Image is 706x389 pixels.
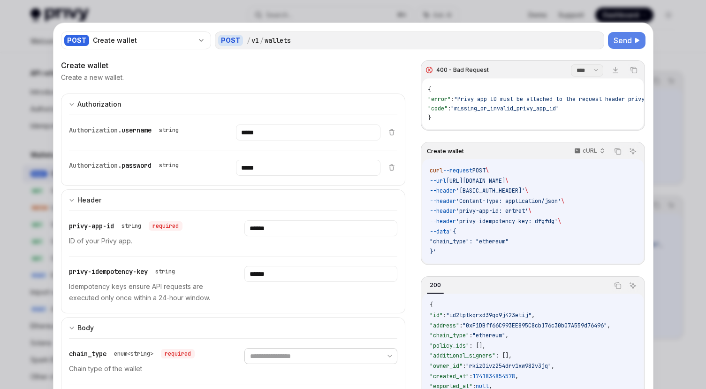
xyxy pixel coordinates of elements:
span: }' [430,248,436,256]
span: : [451,95,454,103]
span: : [469,332,472,339]
span: { [430,301,433,309]
div: privy-app-id [69,220,182,232]
div: Create wallet [61,60,406,71]
span: Authorization. [69,126,121,134]
div: Authorization.username [69,124,182,136]
p: Idempotency keys ensure API requests are executed only once within a 24-hour window. [69,281,222,303]
span: : [459,322,463,329]
span: , [607,322,610,329]
div: wallets [265,36,291,45]
span: --url [430,177,446,185]
span: "address" [430,322,459,329]
span: POST [472,167,486,174]
span: \ [486,167,489,174]
span: chain_type [69,350,106,358]
span: "code" [428,105,448,112]
span: --data [430,228,449,235]
span: "ethereum" [472,332,505,339]
span: "missing_or_invalid_privy_app_id" [451,105,559,112]
div: required [149,221,182,231]
button: POSTCreate wallet [61,31,211,50]
span: : [], [495,352,512,359]
span: Create wallet [427,148,464,155]
span: "id2tptkqrxd39qo9j423etij" [446,311,531,319]
div: Create wallet [93,36,194,45]
span: Authorization. [69,161,121,170]
div: Header [77,194,101,206]
div: v1 [251,36,259,45]
span: password [121,161,152,170]
div: POST [64,35,89,46]
button: expand input section [61,189,406,210]
span: , [551,362,554,370]
div: Authorization.password [69,160,182,171]
button: Ask AI [627,145,639,157]
span: } [428,114,431,122]
p: cURL [583,147,597,155]
span: curl [430,167,443,174]
span: "id" [430,311,443,319]
button: Copy the contents from the code block [628,64,640,76]
span: '{ [449,228,456,235]
div: Authorization [77,99,121,110]
span: "rkiz0ivz254drv1xw982v3jq" [466,362,551,370]
span: username [121,126,152,134]
span: \ [525,187,528,194]
div: required [161,349,195,358]
button: Ask AI [627,280,639,292]
span: : [469,373,472,380]
p: Create a new wallet. [61,73,124,82]
span: : [], [469,342,486,350]
span: "chain_type": "ethereum" [430,238,509,245]
span: : [463,362,466,370]
div: privy-idempotency-key [69,266,179,277]
p: Chain type of the wallet [69,363,222,374]
span: --header [430,187,456,194]
span: { [428,86,431,93]
div: 400 - Bad Request [436,66,489,74]
span: \ [528,207,531,215]
span: [URL][DOMAIN_NAME] [446,177,505,185]
span: "0xF1DBff66C993EE895C8cb176c30b07A559d76496" [463,322,607,329]
span: 'privy-app-id: ertret' [456,207,528,215]
span: 'Content-Type: application/json' [456,197,561,205]
span: \ [561,197,564,205]
div: / [260,36,264,45]
span: 1741834854578 [472,373,515,380]
div: 200 [427,280,444,291]
span: "chain_type" [430,332,469,339]
button: Copy the contents from the code block [612,280,624,292]
span: --header [430,218,456,225]
span: "created_at" [430,373,469,380]
div: Body [77,322,94,334]
span: --header [430,197,456,205]
span: \ [505,177,509,185]
button: expand input section [61,317,406,338]
span: '[BASIC_AUTH_HEADER]' [456,187,525,194]
div: chain_type [69,348,195,359]
span: \ [558,218,561,225]
button: cURL [569,143,609,159]
span: , [531,311,535,319]
span: "error" [428,95,451,103]
span: "Privy app ID must be attached to the request header privy-app-id" [454,95,671,103]
p: ID of your Privy app. [69,235,222,247]
button: Send [608,32,645,49]
span: 'privy-idempotency-key: dfgfdg' [456,218,558,225]
span: "policy_ids" [430,342,469,350]
button: expand input section [61,93,406,115]
span: : [448,105,451,112]
span: --request [443,167,472,174]
span: --header [430,207,456,215]
span: : [443,311,446,319]
span: , [505,332,509,339]
button: Copy the contents from the code block [612,145,624,157]
span: privy-idempotency-key [69,267,148,276]
span: "additional_signers" [430,352,495,359]
span: privy-app-id [69,222,114,230]
div: / [247,36,251,45]
span: Send [614,35,632,46]
span: , [515,373,518,380]
div: POST [218,35,243,46]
